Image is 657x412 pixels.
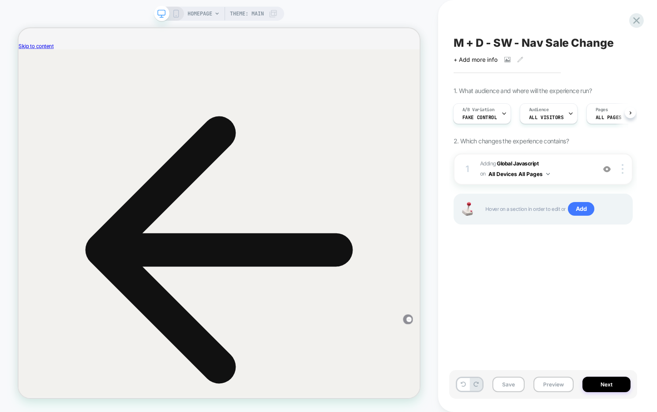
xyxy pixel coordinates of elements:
span: 2. Which changes the experience contains? [454,137,569,145]
span: HOMEPAGE [188,7,212,21]
img: close [622,164,623,174]
button: Preview [533,377,574,392]
span: + Add more info [454,56,498,63]
span: 1. What audience and where will the experience run? [454,87,592,94]
span: Pages [596,107,608,113]
b: Global Javascript [497,160,538,167]
img: Joystick [459,202,477,216]
span: Theme: MAIN [230,7,264,21]
img: down arrow [546,173,550,175]
span: Add [568,202,595,216]
span: on [480,169,486,179]
span: All Visitors [529,114,564,120]
img: crossed eye [603,165,611,173]
span: fake control [462,114,497,120]
span: M + D - SW - Nav Sale Change [454,36,614,49]
span: Hover on a section in order to edit or [485,202,623,216]
button: All Devices All Pages [488,169,550,180]
span: Audience [529,107,549,113]
button: Save [492,377,525,392]
iframe: Gorgias live chat messenger [513,382,526,395]
button: Next [582,377,631,392]
div: 1 [463,161,472,177]
span: ALL PAGES [596,114,622,120]
span: Adding [480,159,591,180]
span: A/B Variation [462,107,495,113]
